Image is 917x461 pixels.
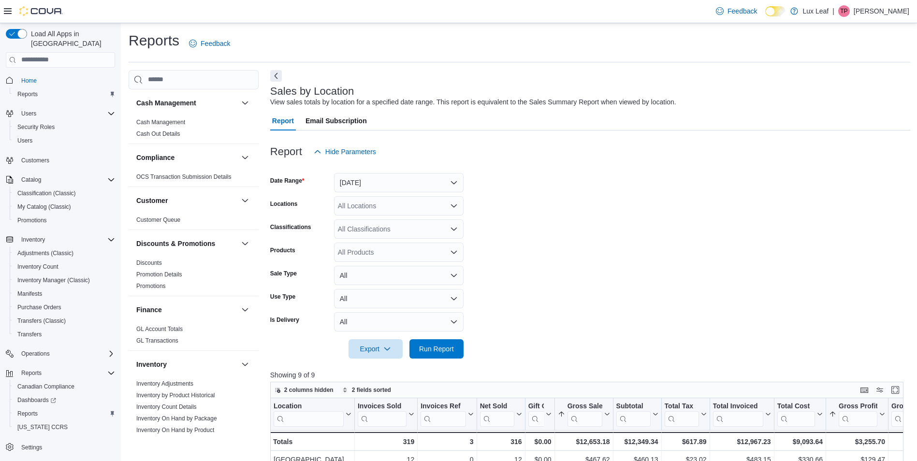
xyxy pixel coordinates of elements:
[14,274,115,286] span: Inventory Manager (Classic)
[14,408,115,419] span: Reports
[14,381,115,392] span: Canadian Compliance
[136,427,214,433] a: Inventory On Hand by Product
[14,394,60,406] a: Dashboards
[616,402,658,426] button: Subtotal
[2,153,119,167] button: Customers
[14,121,115,133] span: Security Roles
[136,259,162,266] a: Discounts
[664,402,699,426] div: Total Tax
[136,283,166,289] a: Promotions
[354,339,397,359] span: Export
[17,441,115,453] span: Settings
[616,436,658,447] div: $12,349.34
[765,16,766,17] span: Dark Mode
[17,174,45,186] button: Catalog
[358,436,414,447] div: 319
[14,201,115,213] span: My Catalog (Classic)
[10,214,119,227] button: Promotions
[450,225,458,233] button: Open list of options
[480,402,514,426] div: Net Sold
[136,259,162,267] span: Discounts
[136,271,182,278] a: Promotion Details
[17,396,56,404] span: Dashboards
[136,392,215,399] a: Inventory by Product Historical
[270,177,305,185] label: Date Range
[334,289,464,308] button: All
[14,247,115,259] span: Adjustments (Classic)
[136,337,178,345] span: GL Transactions
[310,142,380,161] button: Hide Parameters
[859,384,870,396] button: Keyboard shortcuts
[136,325,183,333] span: GL Account Totals
[21,176,41,184] span: Catalog
[14,261,62,273] a: Inventory Count
[270,293,295,301] label: Use Type
[14,329,115,340] span: Transfers
[325,147,376,157] span: Hide Parameters
[136,391,215,399] span: Inventory by Product Historical
[10,200,119,214] button: My Catalog (Classic)
[14,201,75,213] a: My Catalog (Classic)
[17,348,54,360] button: Operations
[839,402,877,426] div: Gross Profit
[713,436,771,447] div: $12,967.23
[528,402,543,411] div: Gift Cards
[480,436,522,447] div: 316
[129,31,179,50] h1: Reports
[421,402,466,426] div: Invoices Ref
[273,436,351,447] div: Totals
[306,111,367,130] span: Email Subscription
[2,347,119,360] button: Operations
[777,436,822,447] div: $9,093.64
[14,187,115,199] span: Classification (Classic)
[136,118,185,126] span: Cash Management
[27,29,115,48] span: Load All Apps in [GEOGRAPHIC_DATA]
[136,119,185,126] a: Cash Management
[358,402,407,411] div: Invoices Sold
[136,216,180,224] span: Customer Queue
[349,339,403,359] button: Export
[409,339,464,359] button: Run Report
[664,436,706,447] div: $617.89
[136,173,232,180] a: OCS Transaction Submission Details
[10,301,119,314] button: Purchase Orders
[10,314,119,328] button: Transfers (Classic)
[803,5,829,17] p: Lux Leaf
[557,402,610,426] button: Gross Sales
[664,402,699,411] div: Total Tax
[10,87,119,101] button: Reports
[14,394,115,406] span: Dashboards
[352,386,391,394] span: 2 fields sorted
[136,403,197,410] a: Inventory Count Details
[17,203,71,211] span: My Catalog (Classic)
[14,135,36,146] a: Users
[136,415,217,422] a: Inventory On Hand by Package
[17,348,115,360] span: Operations
[17,317,66,325] span: Transfers (Classic)
[17,410,38,418] span: Reports
[14,421,115,433] span: Washington CCRS
[136,360,237,369] button: Inventory
[10,407,119,420] button: Reports
[136,337,178,344] a: GL Transactions
[358,402,414,426] button: Invoices Sold
[14,381,78,392] a: Canadian Compliance
[17,154,115,166] span: Customers
[272,111,294,130] span: Report
[10,393,119,407] a: Dashboards
[270,270,297,277] label: Sale Type
[136,98,237,108] button: Cash Management
[270,223,311,231] label: Classifications
[17,174,115,186] span: Catalog
[239,152,251,163] button: Compliance
[2,233,119,246] button: Inventory
[616,402,650,426] div: Subtotal
[777,402,822,426] button: Total Cost
[270,97,676,107] div: View sales totals by location for a specified date range. This report is equivalent to the Sales ...
[14,215,115,226] span: Promotions
[14,288,115,300] span: Manifests
[358,402,407,426] div: Invoices Sold
[17,216,47,224] span: Promotions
